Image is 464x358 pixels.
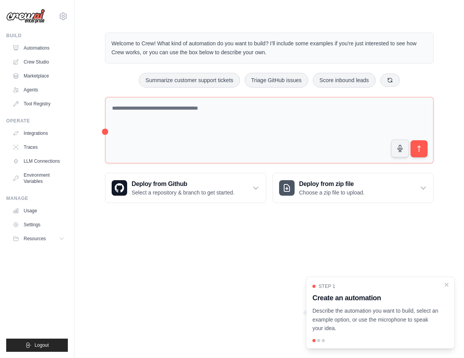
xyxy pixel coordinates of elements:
h3: Deploy from Github [132,179,235,189]
h3: Create an automation [312,293,439,303]
button: Summarize customer support tickets [139,73,240,88]
a: Integrations [9,127,68,139]
a: Traces [9,141,68,153]
p: Describe the automation you want to build, select an example option, or use the microphone to spe... [312,306,439,333]
p: Choose a zip file to upload. [299,189,365,196]
p: Welcome to Crew! What kind of automation do you want to build? I'll include some examples if you'... [112,39,427,57]
a: Settings [9,219,68,231]
button: Triage GitHub issues [245,73,308,88]
a: Marketplace [9,70,68,82]
span: Resources [24,236,46,242]
a: Tool Registry [9,98,68,110]
span: Logout [34,342,49,348]
a: Environment Variables [9,169,68,188]
a: LLM Connections [9,155,68,167]
a: Crew Studio [9,56,68,68]
h3: Deploy from zip file [299,179,365,189]
button: Close walkthrough [443,282,450,288]
span: Step 1 [319,283,335,289]
button: Resources [9,232,68,245]
button: Logout [6,339,68,352]
p: Select a repository & branch to get started. [132,189,235,196]
div: Operate [6,118,68,124]
a: Automations [9,42,68,54]
div: Manage [6,195,68,201]
a: Agents [9,84,68,96]
img: Logo [6,9,45,24]
div: Build [6,33,68,39]
a: Usage [9,205,68,217]
button: Score inbound leads [313,73,376,88]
